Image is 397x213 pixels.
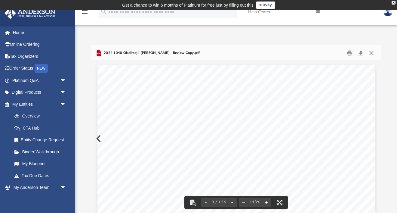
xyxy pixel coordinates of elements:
[227,196,237,209] button: Next page
[273,196,286,209] button: Enter fullscreen
[8,170,75,182] a: Tax Due Dates
[256,2,275,9] a: survey
[8,158,72,170] a: My Blueprint
[60,74,72,87] span: arrow_drop_down
[201,196,211,209] button: Previous page
[188,105,214,109] span: BUSINESS
[81,8,88,16] i: menu
[383,8,392,16] img: User Pic
[343,48,355,58] button: Print
[4,74,75,86] a: Platinum Q&Aarrow_drop_down
[4,98,75,110] a: My Entitiesarrow_drop_down
[366,48,377,58] button: Close
[4,50,75,62] a: Tax Organizers
[211,196,227,209] button: 3 / 126
[175,110,191,115] span: DRIVE
[4,62,75,75] a: Order StatusNEW
[172,116,178,120] span: NV
[186,196,199,209] button: Toggle findbar
[165,105,185,109] span: GLOBAL
[60,182,72,194] span: arrow_drop_down
[100,8,107,15] i: search
[239,105,249,109] span: LLC
[8,122,75,134] a: CTA Hub
[3,7,57,19] img: Anderson Advisors Platinum Portal
[392,1,395,5] div: close
[137,110,149,115] span: 3225
[35,64,48,73] div: NEW
[355,48,366,58] button: Download
[248,200,261,204] div: Current zoom level
[137,105,174,109] span: [PERSON_NAME]
[4,39,75,51] a: Online Ordering
[4,86,75,99] a: Digital Productsarrow_drop_down
[8,146,75,158] a: Binder Walkthrough
[81,11,88,16] a: menu
[137,116,146,120] span: LAS
[91,130,105,147] button: Previous File
[122,2,254,9] div: Get a chance to win 6 months of Platinum for free just by filling out this
[4,182,72,194] a: My Anderson Teamarrow_drop_down
[239,196,248,209] button: Zoom out
[211,200,227,204] span: 3 / 126
[185,116,201,120] span: 89121
[103,50,200,56] span: 2024 1040 Oladimeji, [PERSON_NAME] - Review Copy.pdf
[152,110,189,115] span: [PERSON_NAME]
[60,98,72,111] span: arrow_drop_down
[8,134,75,146] a: Entity Change Request
[261,196,271,209] button: Zoom in
[60,86,72,99] span: arrow_drop_down
[4,27,75,39] a: Home
[217,105,236,109] span: GROUP,
[8,110,75,122] a: Overview
[149,116,169,120] span: VEGAS,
